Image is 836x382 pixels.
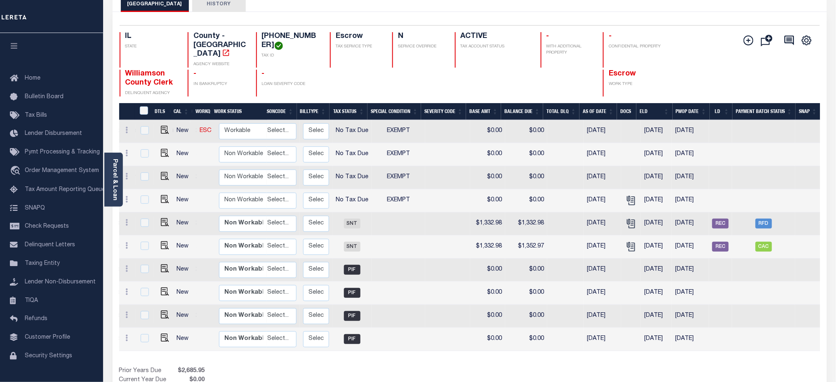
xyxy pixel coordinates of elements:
th: Severity Code: activate to sort column ascending [421,103,466,120]
th: Special Condition: activate to sort column ascending [367,103,421,120]
h4: County - [GEOGRAPHIC_DATA] [193,32,246,59]
td: $0.00 [470,189,505,212]
p: WORK TYPE [609,81,662,87]
td: Prior Years Due [119,367,177,376]
td: $0.00 [470,282,505,305]
span: Pymt Processing & Tracking [25,149,100,155]
span: SNT [344,219,360,229]
th: Work Status [211,103,267,120]
span: Home [25,75,40,81]
a: Parcel & Loan [112,159,118,200]
span: $2,685.95 [177,367,207,376]
td: $0.00 [505,143,547,166]
th: Tax Status: activate to sort column ascending [330,103,368,120]
td: No Tax Due [332,120,372,143]
a: REC [712,221,729,226]
span: - [262,70,265,78]
span: CAC [756,242,772,252]
td: [DATE] [584,120,621,143]
td: New [173,328,196,351]
td: [DATE] [641,120,672,143]
span: Bulletin Board [25,94,64,100]
p: LOAN SEVERITY CODE [262,81,320,87]
td: No Tax Due [332,166,372,189]
span: Tax Amount Reporting Queue [25,187,105,193]
span: TIQA [25,297,38,303]
p: TAX ID [262,53,320,59]
th: SNAP: activate to sort column ascending [796,103,820,120]
th: Payment Batch Status: activate to sort column ascending [732,103,796,120]
td: [DATE] [641,305,672,328]
a: RFD [756,221,772,226]
td: New [173,166,196,189]
h4: [PHONE_NUMBER] [262,32,320,50]
span: EXEMPT [387,174,410,180]
td: [DATE] [641,236,672,259]
p: STATE [125,44,178,50]
td: New [173,259,196,282]
td: [DATE] [584,212,621,236]
td: [DATE] [584,259,621,282]
p: WITH ADDITIONAL PROPERTY [546,44,593,56]
th: BillType: activate to sort column ascending [297,103,330,120]
h4: IL [125,32,178,41]
th: ReasonCode: activate to sort column ascending [256,103,297,120]
td: $0.00 [470,328,505,351]
th: LD: activate to sort column ascending [710,103,732,120]
td: $1,332.98 [505,212,547,236]
span: PIF [344,265,360,275]
span: Williamson County Clerk [125,70,173,87]
span: SNT [344,242,360,252]
td: $0.00 [470,259,505,282]
td: No Tax Due [332,143,372,166]
span: Customer Profile [25,335,70,340]
span: Refunds [25,316,47,322]
th: DTLS [151,103,170,120]
td: [DATE] [672,212,709,236]
a: CAC [756,244,772,250]
p: CONFIDENTIAL PROPERTY [609,44,662,50]
td: [DATE] [641,282,672,305]
p: AGENCY WEBSITE [193,61,246,68]
td: [DATE] [641,166,672,189]
th: PWOP Date: activate to sort column ascending [673,103,710,120]
span: PIF [344,311,360,321]
span: REC [712,219,729,229]
td: [DATE] [672,120,709,143]
span: EXEMPT [387,128,410,134]
td: [DATE] [641,143,672,166]
td: $0.00 [505,305,547,328]
th: CAL: activate to sort column ascending [170,103,192,120]
td: [DATE] [584,166,621,189]
p: TAX ACCOUNT STATUS [461,44,531,50]
span: Order Management System [25,168,99,174]
th: &nbsp;&nbsp;&nbsp;&nbsp;&nbsp;&nbsp;&nbsp;&nbsp;&nbsp;&nbsp; [119,103,135,120]
td: New [173,212,196,236]
td: $0.00 [505,259,547,282]
span: RFD [756,219,772,229]
td: $0.00 [470,120,505,143]
td: [DATE] [672,236,709,259]
span: - [193,70,196,78]
th: Base Amt: activate to sort column ascending [466,103,501,120]
th: WorkQ [192,103,211,120]
p: SERVICE OVERRIDE [398,44,445,50]
td: [DATE] [584,236,621,259]
span: PIF [344,334,360,344]
p: TAX SERVICE TYPE [336,44,382,50]
td: [DATE] [672,166,709,189]
td: $0.00 [470,166,505,189]
td: New [173,189,196,212]
td: $0.00 [505,120,547,143]
td: [DATE] [672,189,709,212]
td: $0.00 [470,305,505,328]
td: [DATE] [641,189,672,212]
td: $1,332.98 [470,212,505,236]
a: REC [712,244,729,250]
th: As of Date: activate to sort column ascending [579,103,617,120]
td: [DATE] [672,259,709,282]
td: $0.00 [505,328,547,351]
td: [DATE] [641,212,672,236]
td: [DATE] [584,282,621,305]
span: EXEMPT [387,197,410,203]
